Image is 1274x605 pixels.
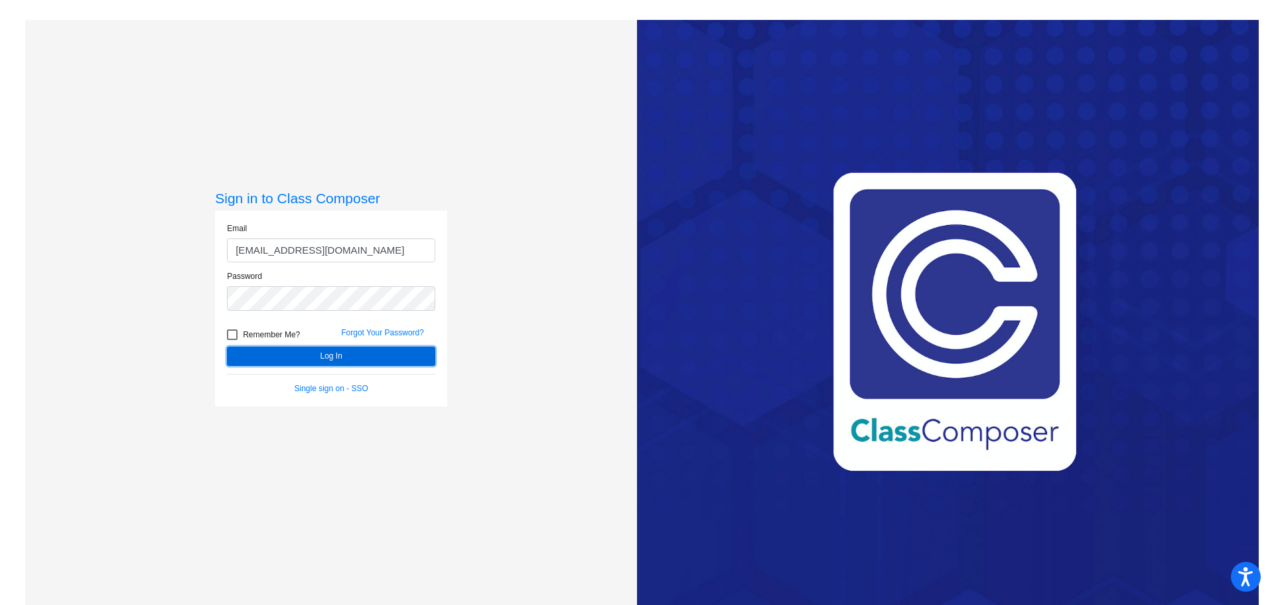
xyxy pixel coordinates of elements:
[227,222,247,234] label: Email
[341,328,424,337] a: Forgot Your Password?
[227,270,262,282] label: Password
[243,327,300,343] span: Remember Me?
[227,347,435,366] button: Log In
[215,190,447,207] h3: Sign in to Class Composer
[295,384,368,393] a: Single sign on - SSO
